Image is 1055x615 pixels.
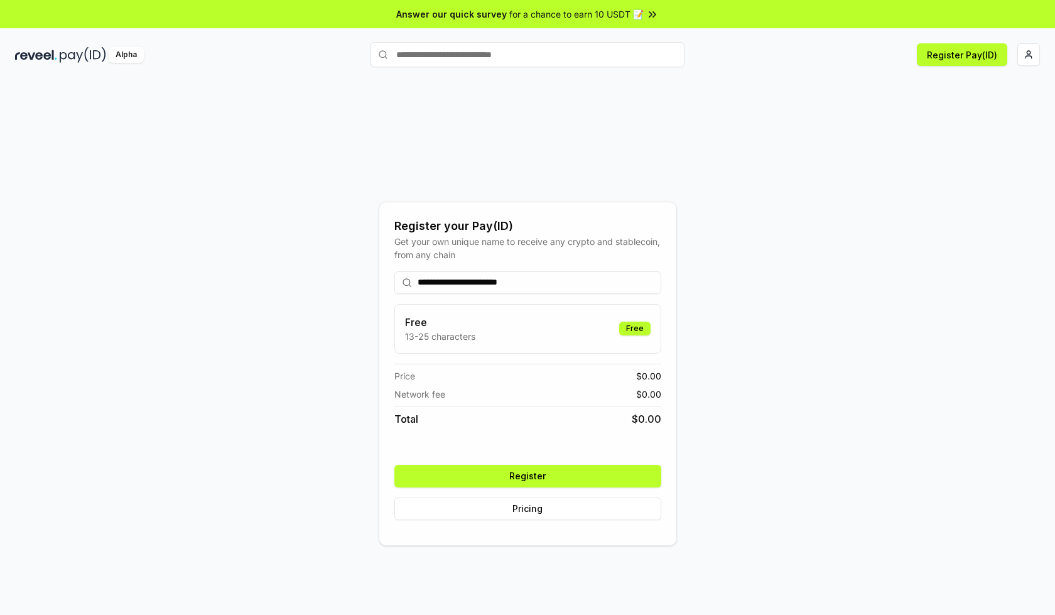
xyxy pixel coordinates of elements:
span: for a chance to earn 10 USDT 📝 [509,8,644,21]
span: Total [394,411,418,427]
button: Pricing [394,498,661,520]
span: Network fee [394,388,445,401]
p: 13-25 characters [405,330,475,343]
button: Register Pay(ID) [917,43,1007,66]
img: pay_id [60,47,106,63]
div: Get your own unique name to receive any crypto and stablecoin, from any chain [394,235,661,261]
span: $ 0.00 [636,369,661,383]
span: Answer our quick survey [396,8,507,21]
span: Price [394,369,415,383]
div: Free [619,322,651,335]
div: Alpha [109,47,144,63]
div: Register your Pay(ID) [394,217,661,235]
img: reveel_dark [15,47,57,63]
span: $ 0.00 [632,411,661,427]
h3: Free [405,315,475,330]
button: Register [394,465,661,487]
span: $ 0.00 [636,388,661,401]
